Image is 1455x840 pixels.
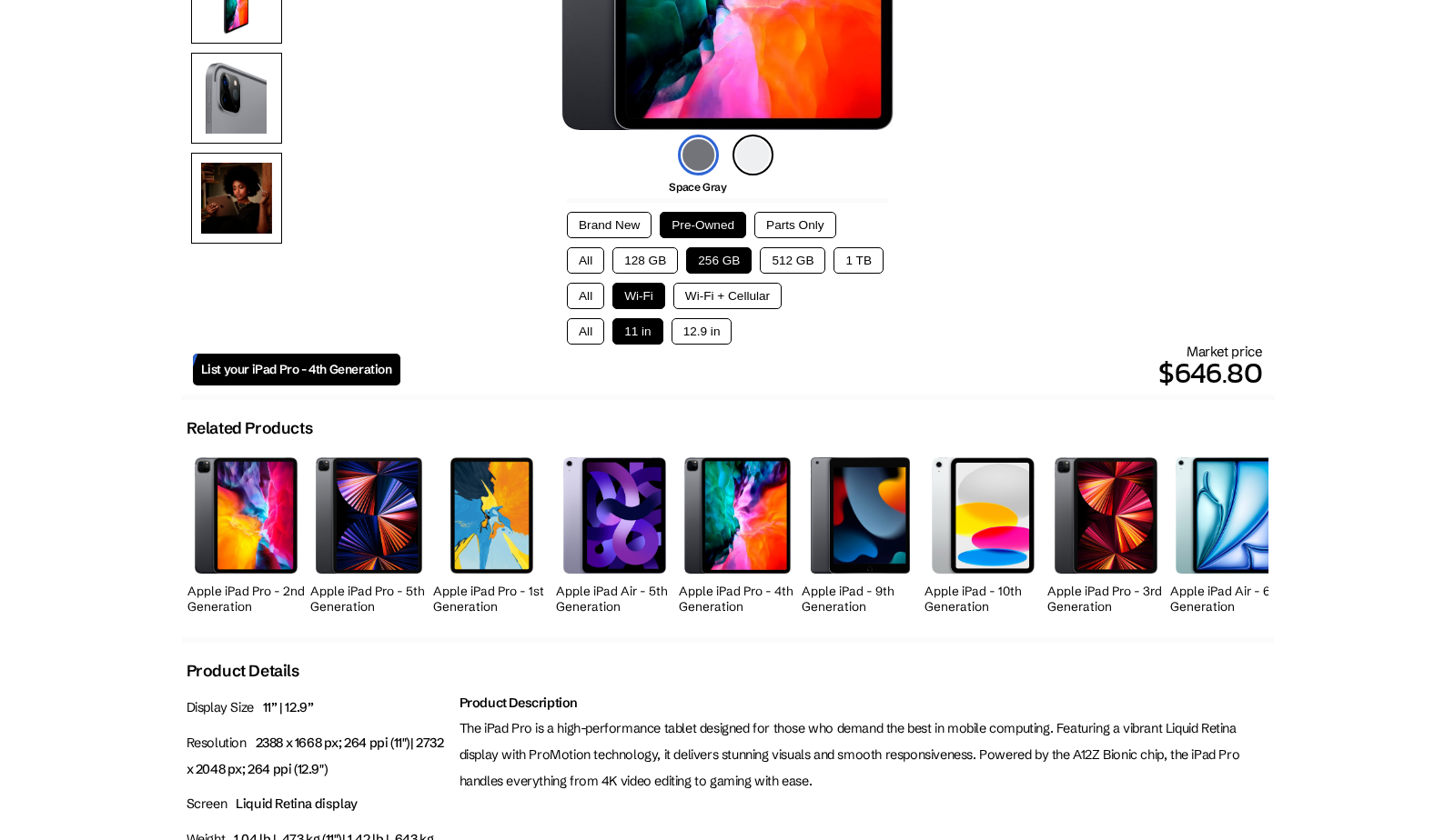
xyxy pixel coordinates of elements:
[236,795,358,812] span: Liquid Retina display
[1047,584,1166,615] h2: Apple iPad Pro - 3rd Generation
[1170,447,1288,619] a: iPad Air (6th Generation) Apple iPad Air - 6th Generation
[187,447,306,619] a: iPad Pro (2nd Generation) Apple iPad Pro - 2nd Generation
[195,457,297,573] img: iPad Pro (2nd Generation)
[1170,584,1288,615] h2: Apple iPad Air - 6th Generation
[556,447,674,619] a: iPad Air (5th Generation) Apple iPad Air - 5th Generation
[193,354,400,385] a: List your iPad Pro - 4th Generation
[925,584,1043,615] h2: Apple iPad - 10th Generation
[760,247,825,274] button: 512 GB
[612,318,662,345] button: 11 in
[201,362,392,377] span: List your iPad Pro - 4th Generation
[802,447,920,619] a: iPad (9th Generation) Apple iPad - 9th Generation
[187,584,306,615] h2: Apple iPad Pro - 2nd Generation
[567,318,604,345] button: All
[678,135,719,175] img: space-gray-icon
[187,695,450,721] p: Display Size
[563,457,665,573] img: iPad Air (5th Generation)
[460,695,1269,711] h2: Product Description
[669,180,726,194] span: Space Gray
[733,135,773,175] img: silver-icon
[263,699,314,715] span: 11” | 12.9”
[679,584,797,615] h2: Apple iPad Pro - 4th Generation
[802,584,920,615] h2: Apple iPad - 9th Generation
[567,283,604,309] button: All
[673,283,782,309] button: Wi-Fi + Cellular
[834,247,883,274] button: 1 TB
[684,457,790,573] img: iPad Pro (4th Generation)
[686,247,752,274] button: 256 GB
[672,318,733,345] button: 12.9 in
[925,447,1043,619] a: iPad (10th Generation) Apple iPad - 10th Generation
[187,418,313,438] h2: Related Products
[811,457,910,573] img: iPad (9th Generation)
[191,53,282,144] img: Camera
[187,735,444,777] span: 2388 x 1668 px; 264 ppi (11")| 2732 x 2048 px; 264 ppi (12.9")
[567,212,652,238] button: Brand New
[1055,457,1157,573] img: iPad Pro (3rd Generation)
[612,283,665,309] button: Wi-Fi
[1176,457,1281,573] img: iPad Air (6th Generation)
[679,447,797,619] a: iPad Pro (4th Generation) Apple iPad Pro - 4th Generation
[433,584,551,615] h2: Apple iPad Pro - 1st Generation
[310,447,429,619] a: iPad Pro (5th Generation) Apple iPad Pro - 5th Generation
[400,343,1263,395] div: Market price
[932,457,1035,573] img: iPad (10th Generation)
[187,791,450,817] p: Screen
[187,661,299,681] h2: Product Details
[450,457,534,573] img: iPad Pro (1st Generation)
[1047,447,1166,619] a: iPad Pro (3rd Generation) Apple iPad Pro - 3rd Generation
[612,247,678,274] button: 128 GB
[316,457,421,573] img: iPad Pro (5th Generation)
[556,584,674,615] h2: Apple iPad Air - 5th Generation
[191,153,282,244] img: Using
[310,584,429,615] h2: Apple iPad Pro - 5th Generation
[567,247,604,274] button: All
[754,212,835,238] button: Parts Only
[400,351,1263,395] p: $646.80
[460,715,1269,794] p: The iPad Pro is a high-performance tablet designed for those who demand the best in mobile comput...
[660,212,746,238] button: Pre-Owned
[187,730,450,783] p: Resolution
[433,447,551,619] a: iPad Pro (1st Generation) Apple iPad Pro - 1st Generation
